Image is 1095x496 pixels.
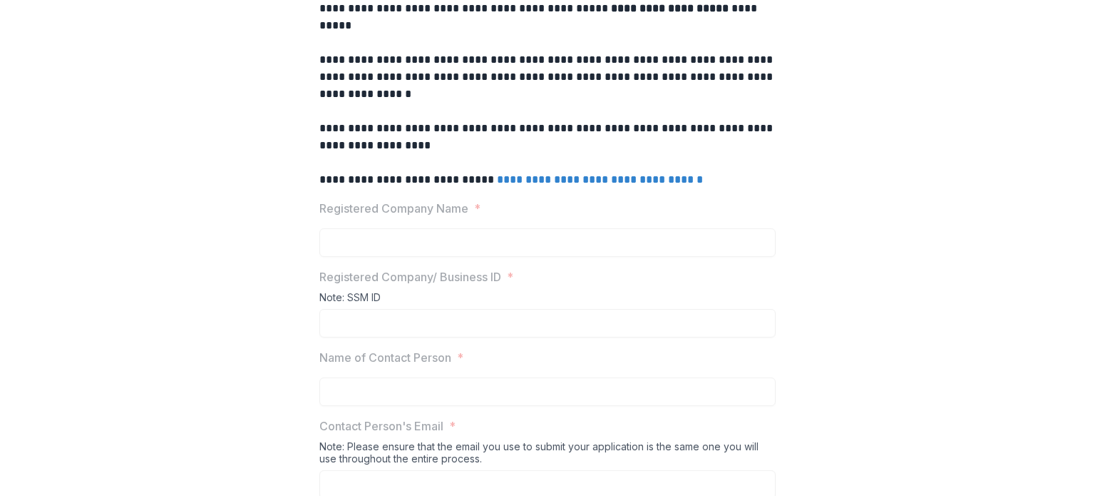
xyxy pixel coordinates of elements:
p: Name of Contact Person [319,349,451,366]
p: Registered Company Name [319,200,468,217]
p: Registered Company/ Business ID [319,268,501,285]
div: Note: Please ensure that the email you use to submit your application is the same one you will us... [319,440,776,470]
p: Contact Person's Email [319,417,443,435]
div: Note: SSM ID [319,291,776,309]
